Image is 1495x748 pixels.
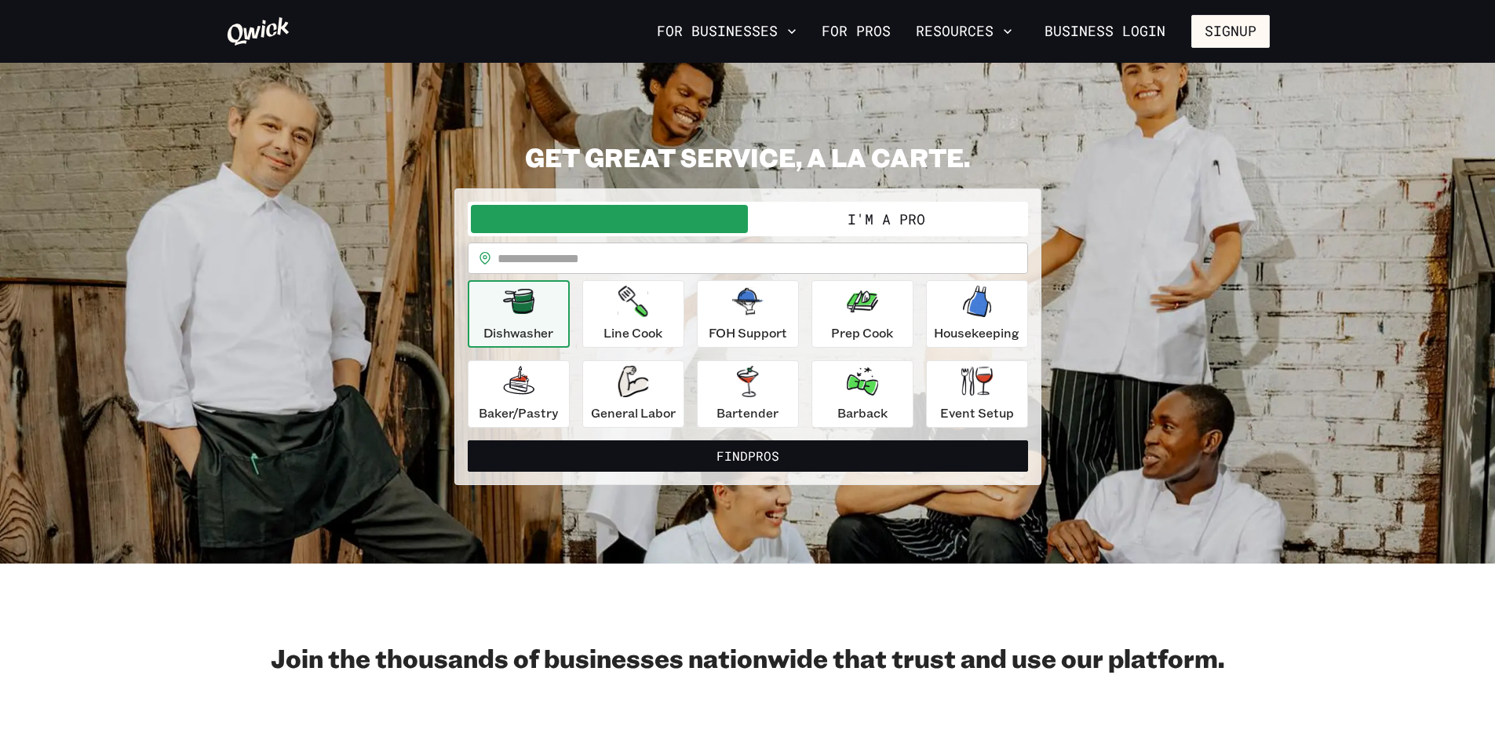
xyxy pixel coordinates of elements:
[910,18,1019,45] button: Resources
[1031,15,1179,48] a: Business Login
[483,323,553,342] p: Dishwasher
[1191,15,1270,48] button: Signup
[811,280,913,348] button: Prep Cook
[471,205,748,233] button: I'm a Business
[748,205,1025,233] button: I'm a Pro
[468,280,570,348] button: Dishwasher
[697,360,799,428] button: Bartender
[717,403,778,422] p: Bartender
[651,18,803,45] button: For Businesses
[934,323,1019,342] p: Housekeeping
[226,642,1270,673] h2: Join the thousands of businesses nationwide that trust and use our platform.
[811,360,913,428] button: Barback
[940,403,1014,422] p: Event Setup
[926,280,1028,348] button: Housekeeping
[468,360,570,428] button: Baker/Pastry
[837,403,888,422] p: Barback
[815,18,897,45] a: For Pros
[479,403,558,422] p: Baker/Pastry
[709,323,787,342] p: FOH Support
[591,403,676,422] p: General Labor
[926,360,1028,428] button: Event Setup
[697,280,799,348] button: FOH Support
[468,440,1028,472] button: FindPros
[582,280,684,348] button: Line Cook
[603,323,662,342] p: Line Cook
[454,141,1041,173] h2: GET GREAT SERVICE, A LA CARTE.
[582,360,684,428] button: General Labor
[831,323,893,342] p: Prep Cook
